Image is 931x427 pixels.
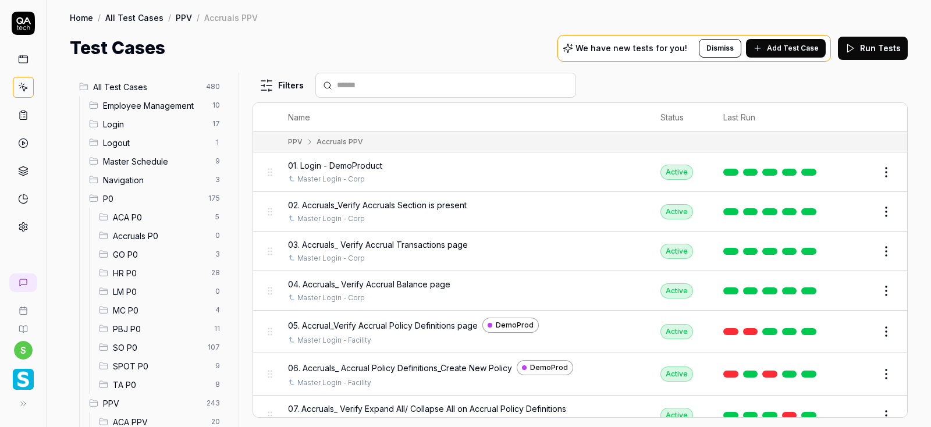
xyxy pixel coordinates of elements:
[660,244,693,259] div: Active
[253,152,907,192] tr: 01. Login - DemoProductMaster Login - CorpActive
[297,253,365,264] a: Master Login - Corp
[84,115,229,133] div: Drag to reorderLogin17
[496,320,534,330] span: DemoProd
[103,174,208,186] span: Navigation
[276,103,649,132] th: Name
[113,248,208,261] span: GO P0
[197,12,200,23] div: /
[288,159,382,172] span: 01. Login - DemoProduct
[201,80,225,94] span: 480
[253,311,907,353] tr: 05. Accrual_Verify Accrual Policy Definitions pageDemoProdMaster Login - FacilityActive
[94,245,229,264] div: Drag to reorderGO P03
[211,136,225,150] span: 1
[297,378,371,388] a: Master Login - Facility
[84,96,229,115] div: Drag to reorderEmployee Management10
[84,189,229,208] div: Drag to reorderP0175
[209,322,225,336] span: 11
[211,284,225,298] span: 0
[94,264,229,282] div: Drag to reorderHR P028
[94,226,229,245] div: Drag to reorderAccruals P00
[113,230,208,242] span: Accruals P0
[94,338,229,357] div: Drag to reorderSO P0107
[94,319,229,338] div: Drag to reorderPBJ P011
[660,408,693,423] div: Active
[699,39,741,58] button: Dismiss
[113,341,201,354] span: SO P0
[202,396,225,410] span: 243
[5,360,41,392] button: Smartlinx Logo
[94,282,229,301] div: Drag to reorderLM P00
[113,267,204,279] span: HR P0
[211,247,225,261] span: 3
[288,403,566,415] span: 07. Accruals_ Verify Expand All/ Collapse All on Accrual Policy Definitions
[94,301,229,319] div: Drag to reorderMC P04
[113,323,207,335] span: PBJ P0
[649,103,712,132] th: Status
[288,199,467,211] span: 02. Accruals_Verify Accruals Section is present
[113,286,208,298] span: LM P0
[211,154,225,168] span: 9
[5,297,41,315] a: Book a call with us
[253,192,907,232] tr: 02. Accruals_Verify Accruals Section is presentMaster Login - CorpActive
[203,340,225,354] span: 107
[208,98,225,112] span: 10
[297,335,371,346] a: Master Login - Facility
[288,319,478,332] span: 05. Accrual_Verify Accrual Policy Definitions page
[94,357,229,375] div: Drag to reorderSPOT P09
[176,12,192,23] a: PPV
[838,37,908,60] button: Run Tests
[746,39,826,58] button: Add Test Case
[253,74,311,97] button: Filters
[288,239,468,251] span: 03. Accruals_ Verify Accrual Transactions page
[712,103,833,132] th: Last Run
[204,191,225,205] span: 175
[253,271,907,311] tr: 04. Accruals_ Verify Accrual Balance pageMaster Login - CorpActive
[168,12,171,23] div: /
[94,375,229,394] div: Drag to reorderTA P08
[211,378,225,392] span: 8
[103,137,208,149] span: Logout
[288,278,450,290] span: 04. Accruals_ Verify Accrual Balance page
[105,12,164,23] a: All Test Cases
[288,137,303,147] div: PPV
[70,12,93,23] a: Home
[94,208,229,226] div: Drag to reorderACA P05
[530,362,568,373] span: DemoProd
[113,304,208,316] span: MC P0
[204,12,258,23] div: Accruals PPV
[253,232,907,271] tr: 03. Accruals_ Verify Accrual Transactions pageMaster Login - CorpActive
[84,133,229,152] div: Drag to reorderLogout1
[93,81,199,93] span: All Test Cases
[84,394,229,412] div: Drag to reorderPPV243
[103,193,201,205] span: P0
[14,341,33,360] button: s
[482,318,539,333] a: DemoProd
[98,12,101,23] div: /
[297,174,365,184] a: Master Login - Corp
[103,155,208,168] span: Master Schedule
[84,170,229,189] div: Drag to reorderNavigation3
[211,229,225,243] span: 0
[211,303,225,317] span: 4
[207,266,225,280] span: 28
[660,165,693,180] div: Active
[660,283,693,298] div: Active
[211,210,225,224] span: 5
[113,211,208,223] span: ACA P0
[113,379,208,391] span: TA P0
[103,99,205,112] span: Employee Management
[297,293,365,303] a: Master Login - Corp
[103,397,200,410] span: PPV
[288,362,512,374] span: 06. Accruals_ Accrual Policy Definitions_Create New Policy
[317,137,363,147] div: Accruals PPV
[767,43,819,54] span: Add Test Case
[660,366,693,382] div: Active
[84,152,229,170] div: Drag to reorderMaster Schedule9
[575,44,687,52] p: We have new tests for you!
[9,273,37,292] a: New conversation
[208,117,225,131] span: 17
[297,213,365,224] a: Master Login - Corp
[103,118,205,130] span: Login
[253,353,907,396] tr: 06. Accruals_ Accrual Policy Definitions_Create New PolicyDemoProdMaster Login - FacilityActive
